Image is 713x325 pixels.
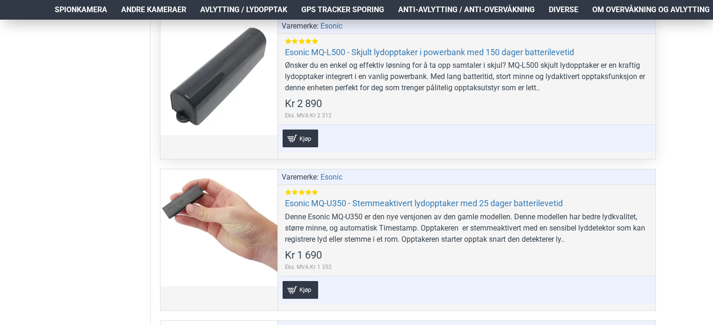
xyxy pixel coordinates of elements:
[200,4,287,15] span: Avlytting / Lydopptak
[398,4,535,15] span: Anti-avlytting / Anti-overvåkning
[160,18,277,135] a: Esonic MQ-L500 - Skjult lydopptaker i powerbank med 150 dager batterilevetid Esonic MQ-L500 - Skj...
[285,211,648,245] div: Denne Esonic MQ-U350 er den nye versjonen av den gamle modellen. Denne modellen har bedre lydkval...
[320,21,342,32] a: Esonic
[160,169,277,286] a: Esonic MQ-U350 - Stemmeaktivert lydopptaker med 25 dager batterilevetid Esonic MQ-U350 - Stemmeak...
[285,47,574,58] a: Esonic MQ-L500 - Skjult lydopptaker i powerbank med 150 dager batterilevetid
[121,4,186,15] span: Andre kameraer
[297,136,313,142] span: Kjøp
[592,4,710,15] span: Om overvåkning og avlytting
[320,172,342,183] a: Esonic
[301,4,384,15] span: GPS Tracker Sporing
[549,4,578,15] span: Diverse
[285,250,322,260] span: Kr 1 690
[285,111,332,120] span: Eks. MVA:Kr 2 312
[285,99,322,109] span: Kr 2 890
[297,287,313,293] span: Kjøp
[285,60,648,94] div: Ønsker du en enkel og effektiv løsning for å ta opp samtaler i skjul? MQ-L500 skjult lydopptaker ...
[285,198,563,209] a: Esonic MQ-U350 - Stemmeaktivert lydopptaker med 25 dager batterilevetid
[282,172,319,183] span: Varemerke:
[285,263,332,271] span: Eks. MVA:Kr 1 352
[55,4,107,15] span: Spionkamera
[282,21,319,32] span: Varemerke:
